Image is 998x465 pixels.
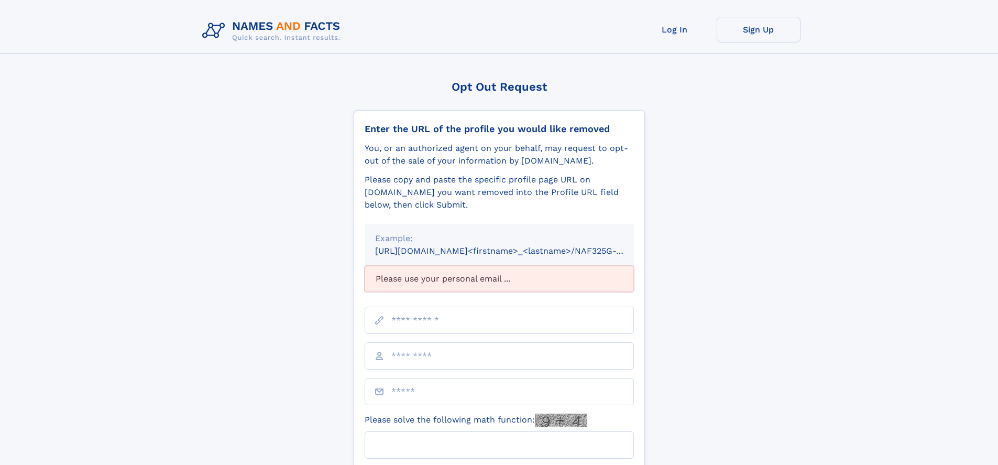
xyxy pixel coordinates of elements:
div: Opt Out Request [354,80,645,93]
img: Logo Names and Facts [198,17,349,45]
div: Example: [375,232,623,245]
div: Enter the URL of the profile you would like removed [365,123,634,135]
div: You, or an authorized agent on your behalf, may request to opt-out of the sale of your informatio... [365,142,634,167]
div: Please use your personal email ... [365,266,634,292]
label: Please solve the following math function: [365,414,587,427]
div: Please copy and paste the specific profile page URL on [DOMAIN_NAME] you want removed into the Pr... [365,174,634,211]
a: Sign Up [717,17,800,42]
small: [URL][DOMAIN_NAME]<firstname>_<lastname>/NAF325G-xxxxxxxx [375,246,654,256]
a: Log In [633,17,717,42]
